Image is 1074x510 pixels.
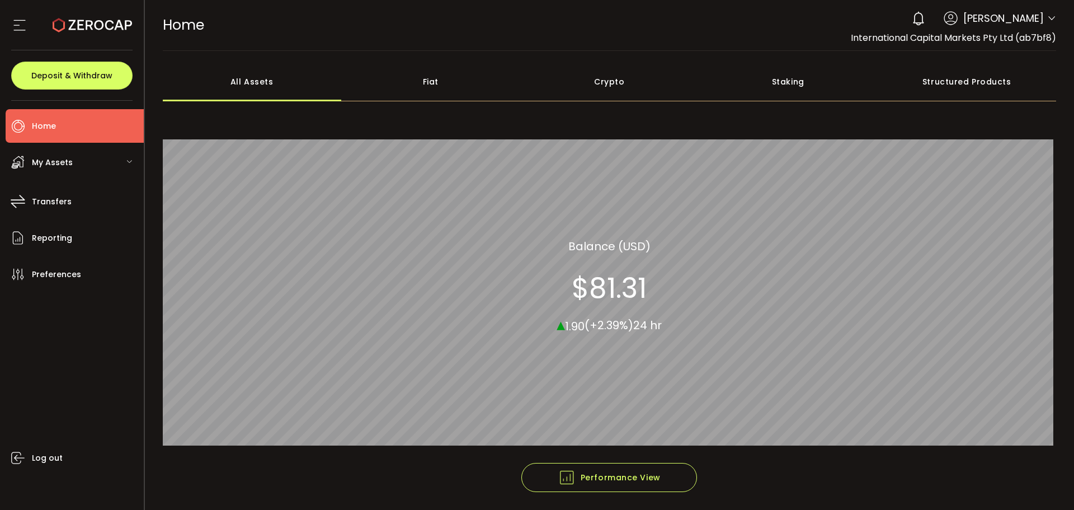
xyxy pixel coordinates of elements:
span: Deposit & Withdraw [31,72,112,79]
button: Deposit & Withdraw [11,62,133,90]
span: Log out [32,450,63,466]
span: [PERSON_NAME] [963,11,1044,26]
span: (+2.39%) [585,317,633,333]
iframe: Chat Widget [944,389,1074,510]
span: Home [163,15,204,35]
div: Crypto [520,62,699,101]
div: Structured Products [878,62,1057,101]
span: 24 hr [633,317,662,333]
div: Fiat [341,62,520,101]
section: Balance (USD) [568,237,651,254]
span: Home [32,118,56,134]
span: International Capital Markets Pty Ltd (ab7bf8) [851,31,1056,44]
span: Transfers [32,194,72,210]
span: ▴ [557,312,565,336]
div: All Assets [163,62,342,101]
button: Performance View [521,463,697,492]
span: Preferences [32,266,81,283]
section: $81.31 [572,271,647,305]
span: My Assets [32,155,73,171]
span: Performance View [558,469,661,486]
div: Staking [699,62,878,101]
span: 1.90 [565,318,585,334]
span: Reporting [32,230,72,246]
